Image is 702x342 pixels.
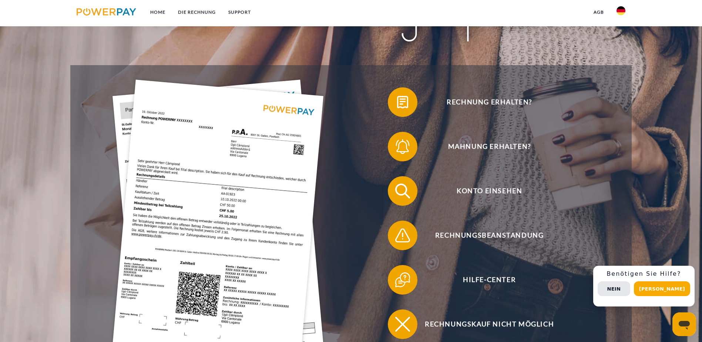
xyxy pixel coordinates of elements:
[587,6,610,19] a: agb
[388,309,580,339] button: Rechnungskauf nicht möglich
[388,176,580,206] button: Konto einsehen
[388,87,580,117] button: Rechnung erhalten?
[77,8,136,16] img: logo-powerpay.svg
[598,270,690,278] h3: Benötigen Sie Hilfe?
[393,137,412,156] img: qb_bell.svg
[399,132,580,161] span: Mahnung erhalten?
[388,265,580,295] button: Hilfe-Center
[598,281,630,296] button: Nein
[399,309,580,339] span: Rechnungskauf nicht möglich
[399,221,580,250] span: Rechnungsbeanstandung
[617,6,625,15] img: de
[222,6,257,19] a: SUPPORT
[393,93,412,111] img: qb_bill.svg
[393,271,412,289] img: qb_help.svg
[393,226,412,245] img: qb_warning.svg
[172,6,222,19] a: DIE RECHNUNG
[388,132,580,161] button: Mahnung erhalten?
[399,265,580,295] span: Hilfe-Center
[634,281,690,296] button: [PERSON_NAME]
[393,182,412,200] img: qb_search.svg
[144,6,172,19] a: Home
[388,221,580,250] button: Rechnungsbeanstandung
[593,266,695,306] div: Schnellhilfe
[672,312,696,336] iframe: Schaltfläche zum Öffnen des Messaging-Fensters
[393,315,412,333] img: qb_close.svg
[399,176,580,206] span: Konto einsehen
[399,87,580,117] span: Rechnung erhalten?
